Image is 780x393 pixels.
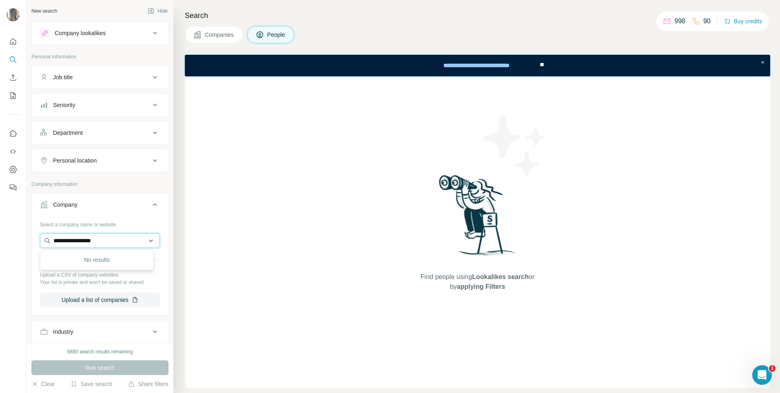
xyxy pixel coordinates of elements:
[32,95,168,115] button: Seniority
[205,31,235,39] span: Companies
[67,348,133,355] div: 9880 search results remaining
[7,34,20,49] button: Quick start
[412,272,543,292] span: Find people using or by
[457,283,505,290] span: applying Filters
[31,181,168,188] p: Company information
[71,380,112,388] button: Save search
[7,52,20,67] button: Search
[31,53,168,60] p: Personal information
[53,201,78,209] div: Company
[55,29,106,37] div: Company lookalikes
[40,218,160,228] div: Select a company name or website
[40,271,160,279] p: Upload a CSV of company websites.
[7,144,20,159] button: Use Surfe API
[7,88,20,103] button: My lists
[769,365,776,372] span: 1
[185,10,770,21] h4: Search
[53,156,97,165] div: Personal location
[7,126,20,141] button: Use Surfe on LinkedIn
[32,195,168,218] button: Company
[724,16,762,27] button: Buy credits
[7,70,20,85] button: Enrich CSV
[53,101,75,109] div: Seniority
[32,67,168,87] button: Job title
[142,5,173,17] button: Hide
[478,109,551,183] img: Surfe Illustration - Stars
[31,380,55,388] button: Clear
[32,123,168,143] button: Department
[7,8,20,21] img: Avatar
[42,252,152,268] div: No results
[674,16,685,26] p: 998
[53,328,73,336] div: Industry
[32,23,168,43] button: Company lookalikes
[53,129,83,137] div: Department
[752,365,772,385] iframe: Intercom live chat
[128,380,168,388] button: Share filters
[185,55,770,76] iframe: Banner
[267,31,286,39] span: People
[703,16,711,26] p: 90
[435,173,520,264] img: Surfe Illustration - Woman searching with binoculars
[7,162,20,177] button: Dashboard
[53,73,73,81] div: Job title
[472,273,529,280] span: Lookalikes search
[40,279,160,286] p: Your list is private and won't be saved or shared.
[32,151,168,170] button: Personal location
[40,293,160,307] button: Upload a list of companies
[32,322,168,342] button: Industry
[31,7,57,15] div: New search
[7,180,20,195] button: Feedback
